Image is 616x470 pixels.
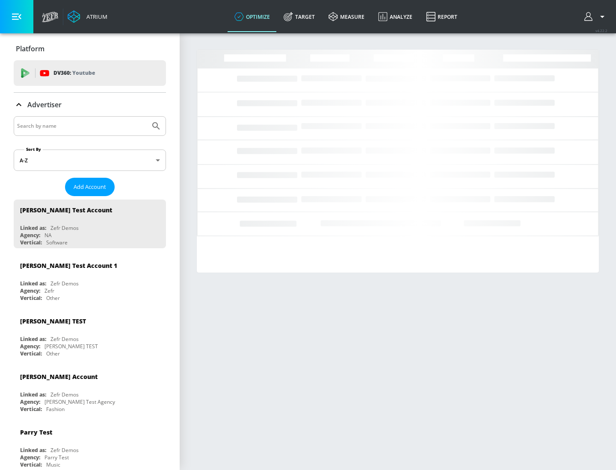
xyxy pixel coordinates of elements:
[46,461,60,468] div: Music
[50,446,79,454] div: Zefr Demos
[371,1,419,32] a: Analyze
[20,398,40,405] div: Agency:
[20,224,46,232] div: Linked as:
[20,446,46,454] div: Linked as:
[20,206,112,214] div: [PERSON_NAME] Test Account
[46,405,65,413] div: Fashion
[20,350,42,357] div: Vertical:
[24,147,43,152] label: Sort By
[44,454,69,461] div: Parry Test
[27,100,62,109] p: Advertiser
[50,280,79,287] div: Zefr Demos
[14,311,166,359] div: [PERSON_NAME] TESTLinked as:Zefr DemosAgency:[PERSON_NAME] TESTVertical:Other
[72,68,95,77] p: Youtube
[14,60,166,86] div: DV360: Youtube
[50,224,79,232] div: Zefr Demos
[14,200,166,248] div: [PERSON_NAME] Test AccountLinked as:Zefr DemosAgency:NAVertical:Software
[65,178,115,196] button: Add Account
[44,343,98,350] div: [PERSON_NAME] TEST
[277,1,322,32] a: Target
[20,343,40,350] div: Agency:
[595,28,607,33] span: v 4.22.2
[20,232,40,239] div: Agency:
[20,280,46,287] div: Linked as:
[20,391,46,398] div: Linked as:
[322,1,371,32] a: measure
[17,120,147,132] input: Search by name
[20,454,40,461] div: Agency:
[419,1,464,32] a: Report
[14,150,166,171] div: A-Z
[50,335,79,343] div: Zefr Demos
[46,350,60,357] div: Other
[20,261,117,270] div: [PERSON_NAME] Test Account 1
[14,255,166,304] div: [PERSON_NAME] Test Account 1Linked as:Zefr DemosAgency:ZefrVertical:Other
[20,335,46,343] div: Linked as:
[20,317,86,325] div: [PERSON_NAME] TEST
[44,398,115,405] div: [PERSON_NAME] Test Agency
[16,44,44,53] p: Platform
[20,405,42,413] div: Vertical:
[20,294,42,302] div: Vertical:
[14,93,166,117] div: Advertiser
[83,13,107,21] div: Atrium
[50,391,79,398] div: Zefr Demos
[228,1,277,32] a: optimize
[20,461,42,468] div: Vertical:
[44,232,52,239] div: NA
[20,287,40,294] div: Agency:
[68,10,107,23] a: Atrium
[20,428,52,436] div: Parry Test
[14,366,166,415] div: [PERSON_NAME] AccountLinked as:Zefr DemosAgency:[PERSON_NAME] Test AgencyVertical:Fashion
[14,37,166,61] div: Platform
[46,239,68,246] div: Software
[20,239,42,246] div: Vertical:
[20,373,98,381] div: [PERSON_NAME] Account
[44,287,54,294] div: Zefr
[53,68,95,78] p: DV360:
[46,294,60,302] div: Other
[74,182,106,192] span: Add Account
